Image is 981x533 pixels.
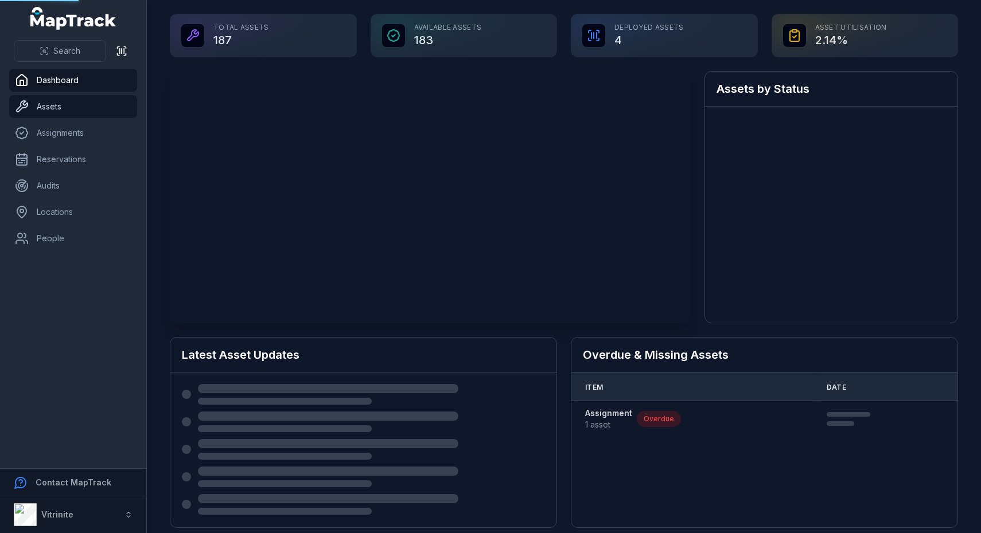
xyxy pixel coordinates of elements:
[9,69,137,92] a: Dashboard
[9,122,137,144] a: Assignments
[717,81,946,97] h2: Assets by Status
[583,347,946,363] h2: Overdue & Missing Assets
[41,510,73,519] strong: Vitrinite
[36,477,111,487] strong: Contact MapTrack
[637,411,681,427] div: Overdue
[9,95,137,118] a: Assets
[9,227,137,250] a: People
[827,383,846,392] span: Date
[53,45,80,57] span: Search
[9,148,137,171] a: Reservations
[9,174,137,197] a: Audits
[9,201,137,224] a: Locations
[585,419,632,430] span: 1 asset
[30,7,116,30] a: MapTrack
[14,40,106,62] button: Search
[182,347,545,363] h2: Latest Asset Updates
[585,383,603,392] span: Item
[585,407,632,430] a: Assignment1 asset
[585,407,632,419] strong: Assignment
